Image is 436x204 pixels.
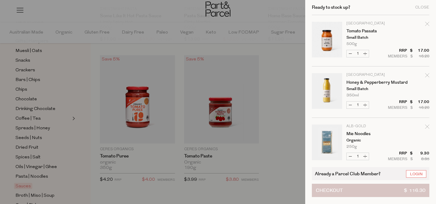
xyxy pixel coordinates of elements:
p: Organic [346,138,393,142]
div: Remove Tomato Passata [425,21,429,29]
div: Close [415,5,429,9]
p: Alb-Gold [346,125,393,128]
a: Honey & Pepperberry Mustard [346,80,393,85]
div: Remove Honey & Pepperberry Mustard [425,72,429,80]
span: $ 116.30 [404,184,425,197]
input: QTY Mie Noodles [354,153,362,160]
input: QTY Tomato Passata [354,50,362,57]
input: QTY Honey & Pepperberry Mustard [354,102,362,108]
p: Small Batch [346,36,393,40]
a: Tomato Passata [346,29,393,33]
p: [GEOGRAPHIC_DATA] [346,22,393,25]
span: 250g [346,145,357,149]
span: 500g [346,42,357,46]
p: Small Batch [346,87,393,91]
div: Remove Mie Noodles [425,124,429,132]
button: Checkout$ 116.30 [312,184,429,197]
span: Checkout [316,184,343,197]
p: [GEOGRAPHIC_DATA] [346,73,393,77]
a: Mie Noodles [346,132,393,136]
a: Login [406,170,426,178]
span: Already a Parcel Club Member? [315,170,381,177]
span: 350ml [346,93,359,97]
h2: Ready to stock up? [312,5,350,10]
